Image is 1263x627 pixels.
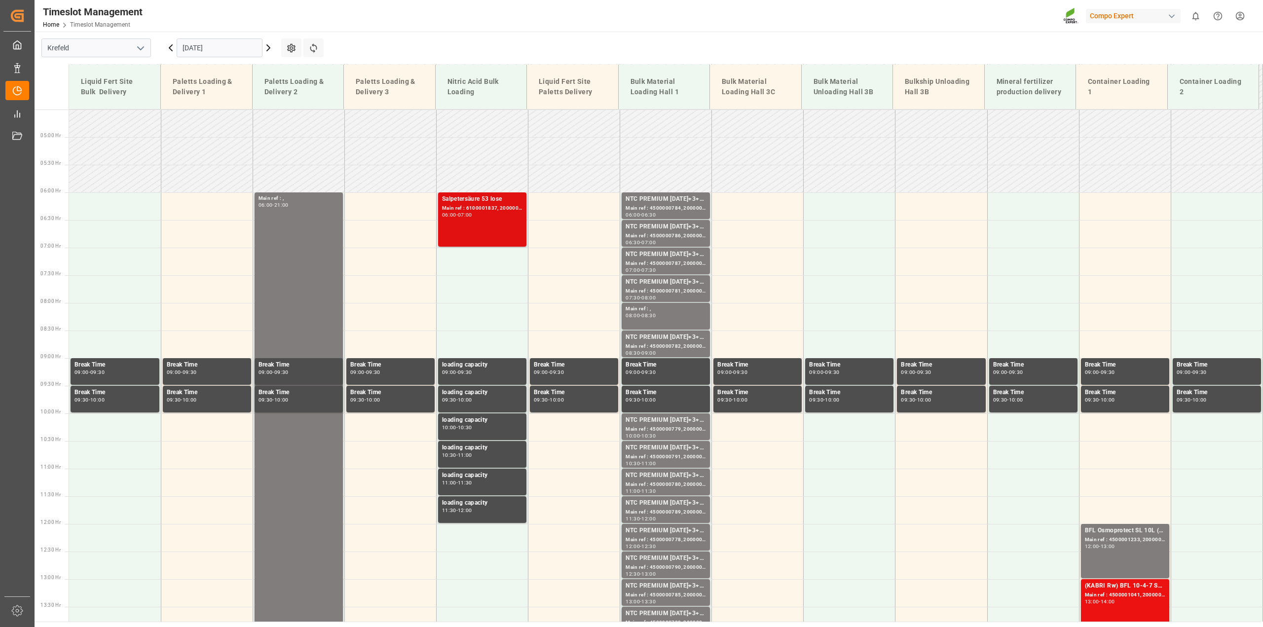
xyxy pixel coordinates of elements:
[366,398,380,402] div: 10:00
[40,133,61,138] span: 05:00 Hr
[167,388,247,398] div: Break Time
[1085,388,1165,398] div: Break Time
[718,73,793,101] div: Bulk Material Loading Hall 3C
[89,398,90,402] div: -
[1176,73,1251,101] div: Container Loading 2
[444,73,519,101] div: Nitric Acid Bulk Loading
[626,544,640,549] div: 12:00
[458,213,472,217] div: 07:00
[1177,360,1257,370] div: Break Time
[641,213,656,217] div: 06:30
[626,287,706,295] div: Main ref : 4500000781, 2000000504
[40,381,61,387] span: 09:30 Hr
[456,213,458,217] div: -
[1185,5,1207,27] button: show 0 new notifications
[640,268,641,272] div: -
[1085,370,1099,374] div: 09:00
[442,370,456,374] div: 09:00
[640,351,641,355] div: -
[272,398,274,402] div: -
[641,313,656,318] div: 08:30
[626,370,640,374] div: 09:00
[640,461,641,466] div: -
[809,388,890,398] div: Break Time
[40,464,61,470] span: 11:00 Hr
[1085,591,1165,599] div: Main ref : 4500001041, 2000000776
[534,370,548,374] div: 09:00
[40,547,61,553] span: 12:30 Hr
[640,572,641,576] div: -
[350,360,431,370] div: Break Time
[548,398,550,402] div: -
[626,591,706,599] div: Main ref : 4500000785, 2000000504
[901,73,976,101] div: Bulkship Unloading Hall 3B
[626,461,640,466] div: 10:30
[626,609,706,619] div: NTC PREMIUM [DATE]+3+TE BULK
[458,398,472,402] div: 10:00
[733,370,747,374] div: 09:30
[627,73,702,101] div: Bulk Material Loading Hall 1
[825,398,839,402] div: 10:00
[40,188,61,193] span: 06:00 Hr
[640,544,641,549] div: -
[901,388,981,398] div: Break Time
[40,602,61,608] span: 13:30 Hr
[181,398,182,402] div: -
[641,295,656,300] div: 08:00
[1191,398,1192,402] div: -
[259,360,339,370] div: Break Time
[259,398,273,402] div: 09:30
[177,38,262,57] input: DD.MM.YYYY
[626,240,640,245] div: 06:30
[1177,370,1191,374] div: 09:00
[626,434,640,438] div: 10:00
[1099,599,1100,604] div: -
[640,295,641,300] div: -
[40,160,61,166] span: 05:30 Hr
[626,194,706,204] div: NTC PREMIUM [DATE]+3+TE BULK
[1101,398,1115,402] div: 10:00
[183,370,197,374] div: 09:30
[458,508,472,513] div: 12:00
[40,298,61,304] span: 08:00 Hr
[167,398,181,402] div: 09:30
[901,398,915,402] div: 09:30
[641,434,656,438] div: 10:30
[458,425,472,430] div: 10:30
[442,204,522,213] div: Main ref : 6100001837, 2000001476
[272,203,274,207] div: -
[901,360,981,370] div: Break Time
[915,398,917,402] div: -
[1099,370,1100,374] div: -
[40,326,61,332] span: 08:30 Hr
[810,73,885,101] div: Bulk Material Unloading Hall 3B
[1085,544,1099,549] div: 12:00
[626,572,640,576] div: 12:30
[40,216,61,221] span: 06:30 Hr
[1085,536,1165,544] div: Main ref : 4500001233, 2000000119
[640,489,641,493] div: -
[458,453,472,457] div: 11:00
[1101,544,1115,549] div: 13:00
[626,599,640,604] div: 13:00
[442,398,456,402] div: 09:30
[825,370,839,374] div: 09:30
[626,415,706,425] div: NTC PREMIUM [DATE]+3+TE BULK
[442,425,456,430] div: 10:00
[1086,9,1181,23] div: Compo Expert
[640,213,641,217] div: -
[626,313,640,318] div: 08:00
[626,516,640,521] div: 11:30
[458,370,472,374] div: 09:30
[1177,388,1257,398] div: Break Time
[626,581,706,591] div: NTC PREMIUM [DATE]+3+TE BULK
[1009,370,1023,374] div: 09:30
[1085,581,1165,591] div: (KABRI Rw) BFL 10-4-7 SL 20L(x48) ES LAT
[626,425,706,434] div: Main ref : 4500000779, 2000000504
[74,398,89,402] div: 09:30
[456,508,458,513] div: -
[74,388,155,398] div: Break Time
[641,599,656,604] div: 13:30
[641,461,656,466] div: 11:00
[626,268,640,272] div: 07:00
